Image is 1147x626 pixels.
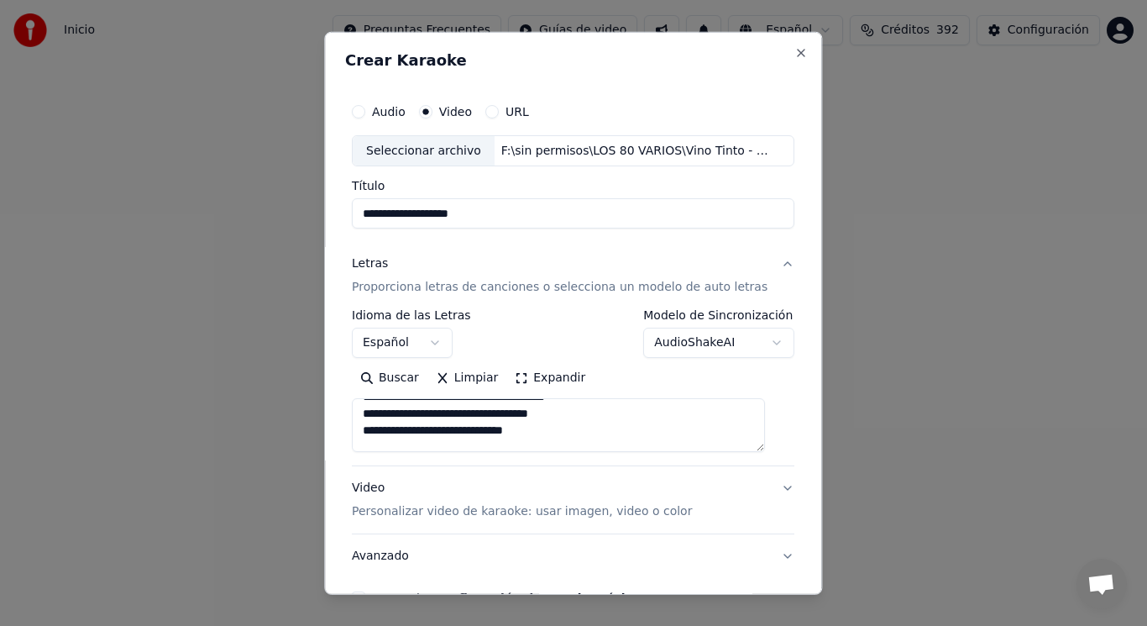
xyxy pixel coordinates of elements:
[352,309,471,321] label: Idioma de las Letras
[352,309,794,466] div: LetrasProporciona letras de canciones o selecciona un modelo de auto letras
[372,105,406,117] label: Audio
[644,309,795,321] label: Modelo de Sincronización
[427,365,506,392] button: Limpiar
[439,105,472,117] label: Video
[353,135,495,166] div: Seleccionar archivo
[352,180,794,192] label: Título
[352,242,794,309] button: LetrasProporciona letras de canciones o selecciona un modelo de auto letras
[352,503,692,520] p: Personalizar video de karaoke: usar imagen, video o color
[507,365,594,392] button: Expandir
[352,365,427,392] button: Buscar
[505,105,529,117] label: URL
[352,279,767,296] p: Proporciona letras de canciones o selecciona un modelo de auto letras
[495,142,780,159] div: F:\sin permisos\LOS 80 VARIOS\Vino Tinto - Estopa.mp4
[352,480,692,520] div: Video
[352,534,794,578] button: Avanzado
[345,52,801,67] h2: Crear Karaoke
[434,592,641,604] button: Acepto la
[352,255,388,272] div: Letras
[352,466,794,534] button: VideoPersonalizar video de karaoke: usar imagen, video o color
[372,592,640,604] label: Acepto la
